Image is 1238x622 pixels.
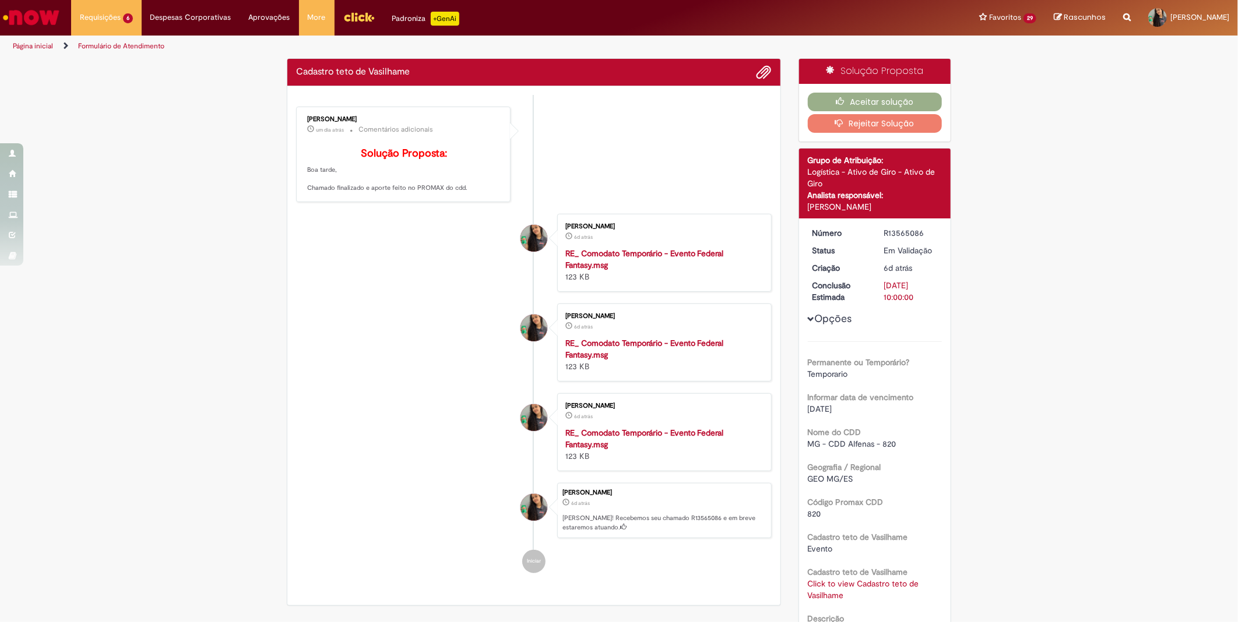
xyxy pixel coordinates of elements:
time: 25/09/2025 08:21:57 [571,500,590,507]
span: Aprovações [249,12,290,23]
span: Favoritos [989,12,1021,23]
time: 25/09/2025 08:21:52 [574,323,593,330]
div: [PERSON_NAME] [565,313,759,320]
div: Analista responsável: [808,189,942,201]
b: Cadastro teto de Vasilhame [808,567,908,577]
p: +GenAi [431,12,459,26]
small: Comentários adicionais [358,125,433,135]
div: Solução Proposta [799,59,951,84]
div: [PERSON_NAME] [307,116,501,123]
span: 6 [123,13,133,23]
span: Rascunhos [1064,12,1106,23]
span: 6d atrás [574,323,593,330]
a: Página inicial [13,41,53,51]
div: Padroniza [392,12,459,26]
span: 6d atrás [571,500,590,507]
b: Informar data de vencimento [808,392,914,402]
button: Aceitar solução [808,93,942,111]
p: [PERSON_NAME]! Recebemos seu chamado R13565086 e em breve estaremos atuando. [562,514,765,532]
button: Rejeitar Solução [808,114,942,133]
h2: Cadastro teto de Vasilhame Histórico de tíquete [296,67,410,77]
time: 25/09/2025 08:15:33 [574,413,593,420]
ul: Histórico de tíquete [296,95,772,585]
span: Requisições [80,12,121,23]
a: Rascunhos [1054,12,1106,23]
span: More [308,12,326,23]
span: 6d atrás [884,263,912,273]
img: click_logo_yellow_360x200.png [343,8,375,26]
time: 29/09/2025 14:26:42 [316,126,344,133]
div: Cyane Oliveira Elias Silvestre [520,314,547,341]
div: Grupo de Atribuição: [808,154,942,166]
span: GEO MG/ES [808,473,853,484]
div: [PERSON_NAME] [565,402,759,409]
span: 6d atrás [574,234,593,241]
div: Logística - Ativo de Giro - Ativo de Giro [808,166,942,189]
div: R13565086 [884,227,938,239]
span: 820 [808,508,821,519]
span: Despesas Corporativas [150,12,231,23]
time: 25/09/2025 08:21:57 [884,263,912,273]
div: [PERSON_NAME] [562,489,765,496]
span: Evento [808,543,833,554]
div: Cyane Oliveira Elias Silvestre [520,404,547,431]
b: Nome do CDD [808,427,861,437]
span: 6d atrás [574,413,593,420]
a: RE_ Comodato Temporário - Evento Federal Fantasy.msg [565,338,724,360]
a: RE_ Comodato Temporário - Evento Federal Fantasy.msg [565,248,724,270]
li: Cyane Oliveira Elias Silvestre [296,483,772,539]
span: um dia atrás [316,126,344,133]
span: MG - CDD Alfenas - 820 [808,439,896,449]
div: Em Validação [884,245,938,256]
b: Solução Proposta: [361,147,447,160]
div: 123 KB [565,248,759,282]
span: [DATE] [808,404,832,414]
div: [PERSON_NAME] [565,223,759,230]
div: Cyane Oliveira Elias Silvestre [520,225,547,252]
dt: Criação [804,262,875,274]
div: [DATE] 10:00:00 [884,280,938,303]
b: Geografia / Regional [808,462,881,472]
img: ServiceNow [1,6,61,29]
div: 123 KB [565,337,759,372]
dt: Conclusão Estimada [804,280,875,303]
a: Formulário de Atendimento [78,41,164,51]
a: RE_ Comodato Temporário - Evento Federal Fantasy.msg [565,427,724,450]
button: Adicionar anexos [757,65,772,80]
dt: Número [804,227,875,239]
div: 123 KB [565,427,759,462]
div: [PERSON_NAME] [808,201,942,213]
time: 25/09/2025 08:21:55 [574,234,593,241]
div: Cyane Oliveira Elias Silvestre [520,494,547,521]
span: Temporario [808,369,848,379]
a: Click to view Cadastro teto de Vasilhame [808,578,919,600]
dt: Status [804,245,875,256]
ul: Trilhas de página [9,36,817,57]
b: Código Promax CDD [808,497,884,507]
b: Permanente ou Temporário? [808,357,910,367]
p: Boa tarde, Chamado finalizado e aporte feito no PROMAX do cdd. [307,148,501,193]
b: Cadastro teto de Vasilhame [808,532,908,542]
span: 29 [1024,13,1036,23]
span: [PERSON_NAME] [1170,12,1229,22]
div: 25/09/2025 08:21:57 [884,262,938,274]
